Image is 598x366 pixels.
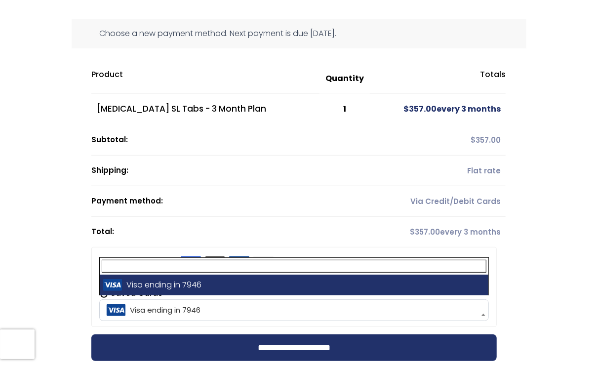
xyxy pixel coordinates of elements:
th: Subtotal: [91,125,370,156]
img: visa.svg [229,256,250,269]
td: [MEDICAL_DATA] SL Tabs - 3 Month Plan [91,93,319,125]
span: $ [410,227,415,237]
th: Product [91,64,319,93]
th: Payment method: [91,186,370,217]
td: Flat rate [370,156,506,186]
span: 357.00 [471,135,501,145]
span: Visa ending in 7946 [102,300,486,321]
th: Totals [370,64,506,93]
span: 357.00 [410,227,440,237]
th: Total: [91,217,370,247]
img: discover.svg [204,256,226,269]
div: Choose a new payment method. Next payment is due [DATE]. [72,19,526,48]
td: Via Credit/Debit Cards [370,186,506,217]
img: mastercard.svg [253,256,274,269]
span: Visa ending in 7946 [99,299,489,321]
label: Credit/Debit Cards [99,255,274,271]
li: Visa ending in 7946 [100,275,488,295]
span: 357.00 [403,103,437,115]
th: Shipping: [91,156,370,186]
span: $ [403,103,409,115]
td: every 3 months [370,217,506,247]
td: 1 [319,93,370,125]
img: amex.svg [180,256,201,269]
td: every 3 months [370,93,506,125]
span: $ [471,135,476,145]
th: Quantity [319,64,370,93]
